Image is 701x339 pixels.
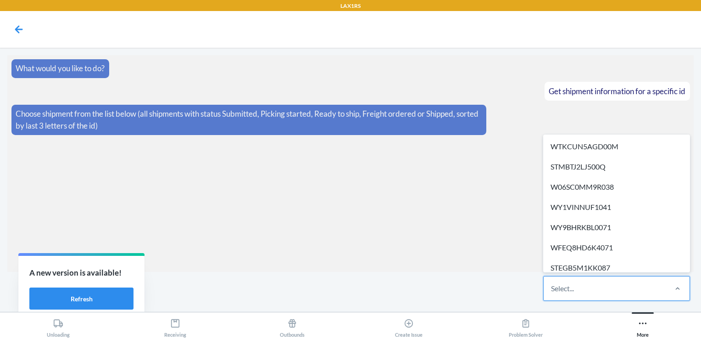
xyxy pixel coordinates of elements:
[340,2,361,10] p: LAX1RS
[545,217,688,237] div: WY9BHRKBL0071
[16,108,482,131] p: Choose shipment from the list below (all shipments with status Submitted, Picking started, Ready ...
[350,312,467,338] button: Create Issue
[545,237,688,258] div: WFEQ8HD6K4071
[509,315,543,338] div: Problem Solver
[29,267,134,279] p: A new version is available!
[545,136,688,157] div: WTKCUN5AGD00M
[395,315,423,338] div: Create Issue
[637,315,649,338] div: More
[584,312,701,338] button: More
[117,312,234,338] button: Receiving
[545,197,688,217] div: WY1VINNUF1041
[29,288,134,310] button: Refresh
[467,312,584,338] button: Problem Solver
[280,315,305,338] div: Outbounds
[545,258,688,278] div: STEGB5M1KK087
[234,312,350,338] button: Outbounds
[47,315,70,338] div: Unloading
[164,315,186,338] div: Receiving
[549,86,685,96] span: Get shipment information for a specific id
[551,283,574,294] div: Select...
[16,62,105,74] p: What would you like to do?
[545,157,688,177] div: STMBTJ2LJ500Q
[545,177,688,197] div: W06SC0MM9R038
